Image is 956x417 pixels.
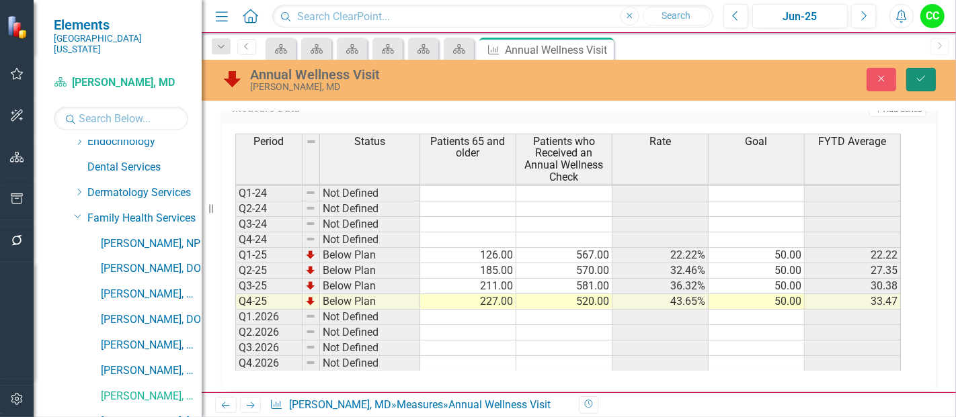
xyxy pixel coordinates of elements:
input: Search Below... [54,107,188,130]
td: 185.00 [420,263,516,279]
img: ClearPoint Strategy [7,15,30,39]
a: Dental Services [87,160,202,175]
td: Not Defined [320,356,420,371]
td: Q4-25 [235,294,303,310]
a: [PERSON_NAME], DO [101,261,202,277]
div: » » [270,398,569,413]
td: 211.00 [420,279,516,294]
img: TnMDeAgwAPMxUmUi88jYAAAAAElFTkSuQmCC [305,265,316,275]
input: Search ClearPoint... [272,5,713,28]
span: Patients 65 and older [423,136,513,159]
a: [PERSON_NAME], MD [289,398,391,411]
td: Not Defined [320,186,420,201]
td: Q4.2026 [235,356,303,371]
td: 567.00 [516,248,612,263]
div: [PERSON_NAME], MD [250,82,615,92]
span: Status [354,136,385,148]
a: Dermatology Services [87,185,202,201]
a: Family Health Services [87,211,202,226]
div: Annual Wellness Visit [448,398,551,411]
img: 8DAGhfEEPCf229AAAAAElFTkSuQmCC [305,234,316,244]
div: Annual Wellness Visit [250,67,615,82]
td: 32.46% [612,263,709,279]
a: [PERSON_NAME], MD [54,75,188,91]
span: Period [254,136,284,148]
div: Jun-25 [757,9,843,25]
img: 8DAGhfEEPCf229AAAAAElFTkSuQmCC [305,203,316,214]
span: Rate [649,136,671,148]
div: Annual Wellness Visit [505,42,610,58]
img: 8DAGhfEEPCf229AAAAAElFTkSuQmCC [305,357,316,368]
td: Not Defined [320,325,420,340]
td: 30.38 [805,279,901,294]
a: [PERSON_NAME], DO [101,312,202,328]
img: 8DAGhfEEPCf229AAAAAElFTkSuQmCC [306,136,317,147]
td: 570.00 [516,263,612,279]
a: [PERSON_NAME], NP [101,236,202,252]
td: Q2-25 [235,263,303,279]
span: Search [662,10,690,21]
a: [PERSON_NAME], MD [101,338,202,353]
img: 8DAGhfEEPCf229AAAAAElFTkSuQmCC [305,326,316,337]
td: Q3.2026 [235,340,303,356]
img: 8DAGhfEEPCf229AAAAAElFTkSuQmCC [305,187,316,198]
img: TnMDeAgwAPMxUmUi88jYAAAAAElFTkSuQmCC [305,295,316,306]
td: 227.00 [420,294,516,310]
img: TnMDeAgwAPMxUmUi88jYAAAAAElFTkSuQmCC [305,280,316,291]
td: 22.22 [805,248,901,263]
a: [PERSON_NAME], MD [101,363,202,379]
td: 126.00 [420,248,516,263]
td: Q4-24 [235,232,303,248]
img: 8DAGhfEEPCf229AAAAAElFTkSuQmCC [305,311,316,322]
td: Not Defined [320,201,420,217]
button: Search [643,7,710,26]
td: 581.00 [516,279,612,294]
td: Q1-24 [235,186,303,201]
img: 8DAGhfEEPCf229AAAAAElFTkSuQmCC [305,342,316,353]
td: Below Plan [320,279,420,294]
img: Below Plan [222,68,243,89]
td: 22.22% [612,248,709,263]
td: 50.00 [709,248,805,263]
button: Jun-25 [752,4,848,28]
td: 520.00 [516,294,612,310]
td: 27.35 [805,263,901,279]
td: Below Plan [320,263,420,279]
td: 50.00 [709,294,805,310]
span: Patients who Received an Annual Wellness Check [519,136,609,183]
td: 50.00 [709,263,805,279]
td: Q1-25 [235,248,303,263]
td: 33.47 [805,294,901,310]
td: Not Defined [320,340,420,356]
td: Not Defined [320,310,420,325]
span: Goal [746,136,768,148]
a: [PERSON_NAME], MD [101,389,202,404]
td: 50.00 [709,279,805,294]
td: Q2-24 [235,201,303,217]
td: Q3-25 [235,279,303,294]
img: 8DAGhfEEPCf229AAAAAElFTkSuQmCC [305,218,316,229]
small: [GEOGRAPHIC_DATA][US_STATE] [54,33,188,55]
span: Elements [54,17,188,33]
td: Q3-24 [235,217,303,232]
td: Q2.2026 [235,325,303,340]
h3: Measure Data [232,102,610,114]
a: [PERSON_NAME], MD [101,287,202,302]
td: Not Defined [320,232,420,248]
a: Endocrinology [87,134,202,150]
td: 43.65% [612,294,709,310]
img: TnMDeAgwAPMxUmUi88jYAAAAAElFTkSuQmCC [305,249,316,260]
td: Below Plan [320,294,420,310]
span: FYTD Average [819,136,887,148]
td: Below Plan [320,248,420,263]
td: Q1.2026 [235,310,303,325]
a: Measures [397,398,443,411]
td: 36.32% [612,279,709,294]
td: Not Defined [320,217,420,232]
button: CC [920,4,945,28]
